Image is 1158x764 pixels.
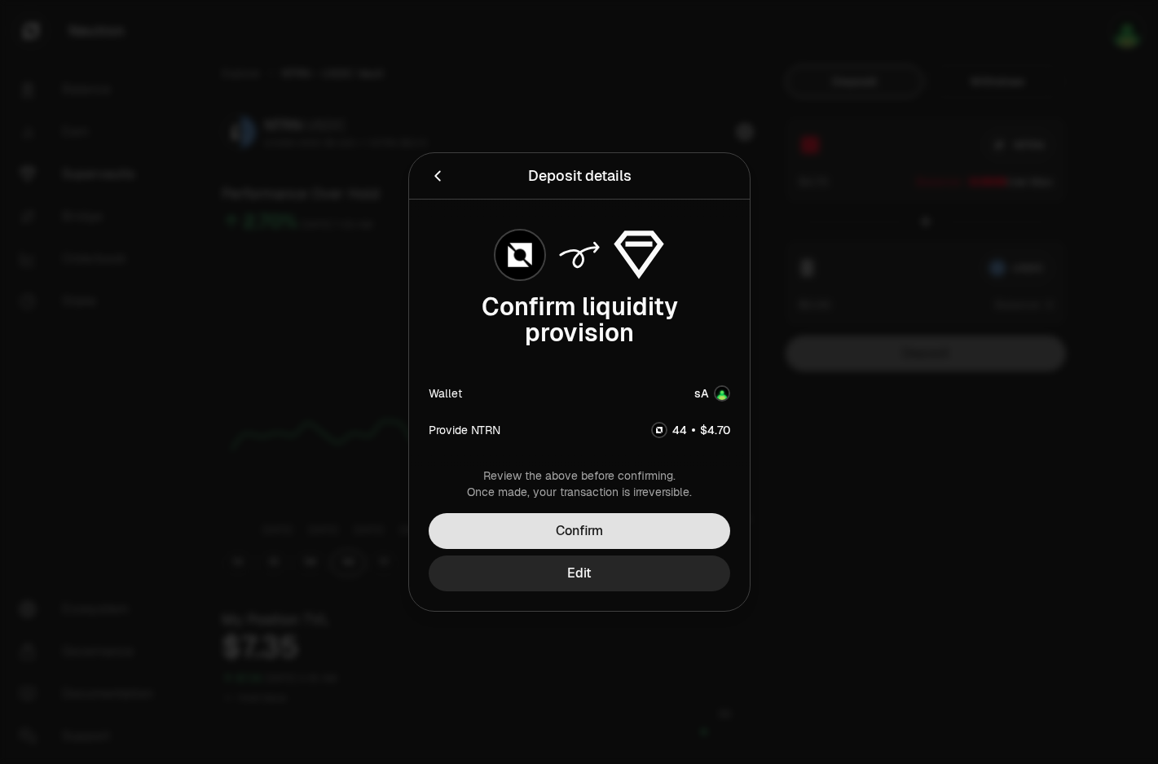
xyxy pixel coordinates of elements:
div: Review the above before confirming. Once made, your transaction is irreversible. [429,468,730,500]
img: NTRN Logo [653,424,666,437]
button: Confirm [429,513,730,549]
div: Confirm liquidity provision [429,294,730,346]
button: sAAccount Image [694,385,730,402]
img: Account Image [715,387,729,400]
div: Deposit details [527,165,631,187]
div: sA [694,385,709,402]
img: NTRN Logo [495,231,544,279]
div: Wallet [429,385,462,402]
button: Edit [429,555,730,591]
div: Provide NTRN [429,422,500,438]
button: Back [429,165,447,187]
